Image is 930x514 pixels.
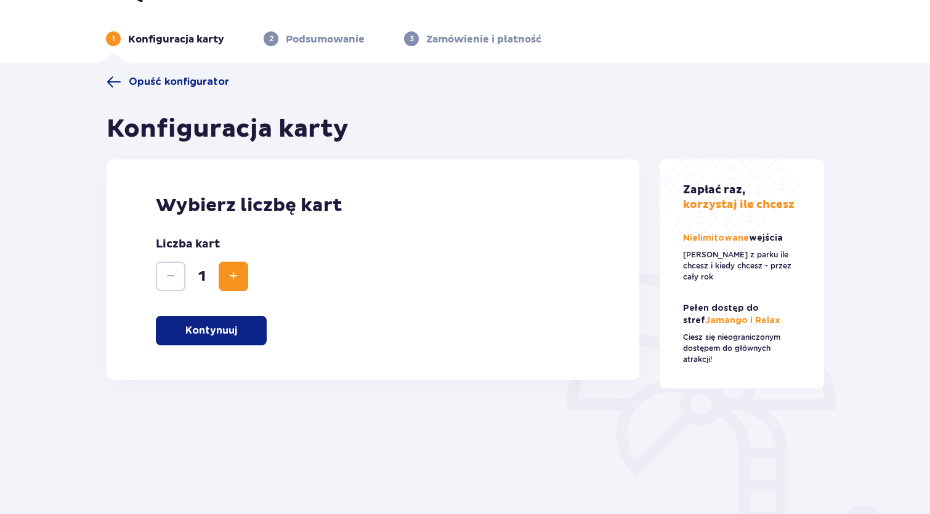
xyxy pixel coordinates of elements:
p: 3 [410,33,414,44]
p: Podsumowanie [286,33,365,46]
a: Opuść konfigurator [107,74,229,89]
p: Kontynuuj [185,324,237,337]
span: 1 [188,267,216,286]
span: Zapłać raz, [683,183,745,197]
p: Nielimitowane [683,232,785,244]
button: Increase [219,262,248,291]
p: korzystaj ile chcesz [683,183,795,212]
p: Konfiguracja karty [128,33,224,46]
p: Wybierz liczbę kart [156,194,590,217]
span: Opuść konfigurator [129,75,229,89]
p: Ciesz się nieograniczonym dostępem do głównych atrakcji! [683,332,801,365]
h1: Konfiguracja karty [107,114,349,145]
span: wejścia [749,234,783,243]
p: Jamango i Relax [683,302,801,327]
button: Decrease [156,262,185,291]
p: 2 [269,33,273,44]
p: Zamówienie i płatność [426,33,541,46]
p: Liczba kart [156,237,220,252]
p: 1 [112,33,115,44]
p: [PERSON_NAME] z parku ile chcesz i kiedy chcesz - przez cały rok [683,249,801,283]
span: Pełen dostęp do stref [683,304,759,325]
button: Kontynuuj [156,316,267,345]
